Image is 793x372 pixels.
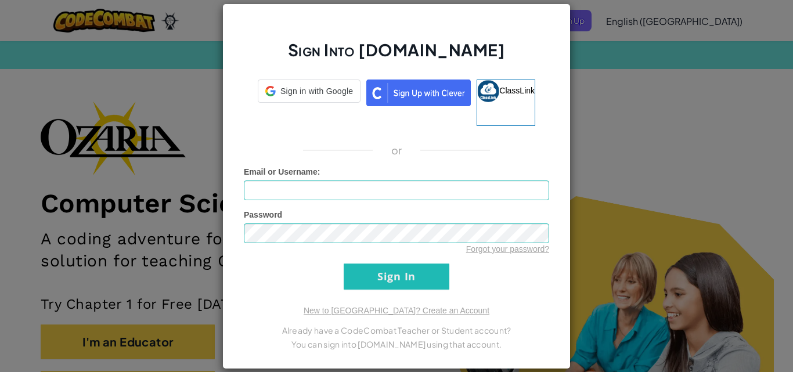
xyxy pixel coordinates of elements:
[252,102,366,127] iframe: Sign in with Google Button
[466,244,549,254] a: Forgot your password?
[244,337,549,351] p: You can sign into [DOMAIN_NAME] using that account.
[244,323,549,337] p: Already have a CodeCombat Teacher or Student account?
[244,166,320,178] label: :
[344,263,449,290] input: Sign In
[366,80,471,106] img: clever_sso_button@2x.png
[244,210,282,219] span: Password
[244,167,318,176] span: Email or Username
[499,85,535,95] span: ClassLink
[244,39,549,73] h2: Sign Into [DOMAIN_NAME]
[304,306,489,315] a: New to [GEOGRAPHIC_DATA]? Create an Account
[280,85,353,97] span: Sign in with Google
[391,143,402,157] p: or
[258,80,361,126] a: Sign in with Google
[477,80,499,102] img: classlink-logo-small.png
[258,80,361,103] div: Sign in with Google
